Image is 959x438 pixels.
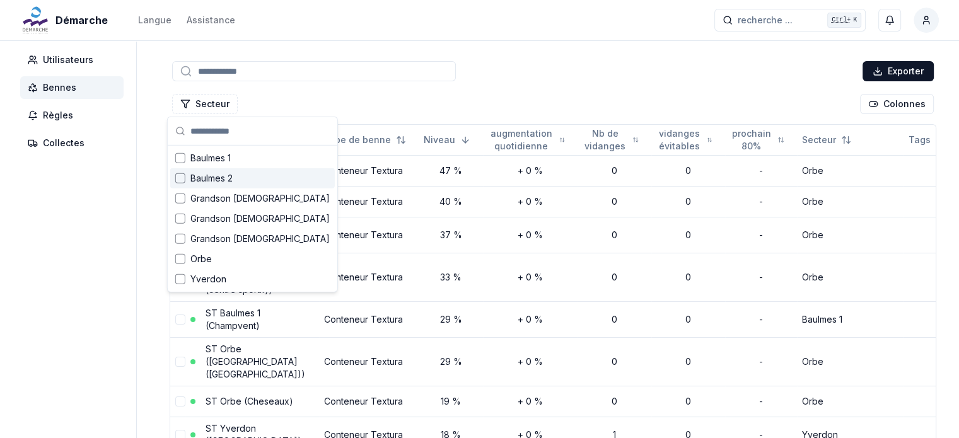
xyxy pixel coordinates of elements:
button: select-row [175,357,185,367]
a: Collectes [20,132,129,154]
td: Conteneur Textura [319,155,419,186]
div: 19 % [424,395,478,408]
span: Type de benne [324,134,391,146]
div: 29 % [424,355,478,368]
span: Baulmes 1 [190,152,231,164]
span: Utilisateurs [43,54,93,66]
div: 0 [656,313,720,326]
button: Sorted descending. Click to sort ascending. [416,130,478,150]
span: Baulmes 2 [190,172,233,185]
span: Tags [909,134,931,146]
a: Bennes [20,76,129,99]
a: Démarche [20,13,113,28]
div: - [730,195,792,208]
a: [GEOGRAPHIC_DATA] ([GEOGRAPHIC_DATA] (centre sportif)) [206,259,298,295]
td: Orbe [797,155,904,186]
div: - [730,395,792,408]
button: Not sorted. Click to sort ascending. [317,130,414,150]
div: 0 [583,313,646,326]
a: ST Orbe (Cheseaux) [206,396,293,406]
div: 29 % [424,313,478,326]
button: Not sorted. Click to sort ascending. [649,130,720,150]
span: recherche ... [738,14,793,26]
div: 0 [656,229,720,241]
span: Grandson [DEMOGRAPHIC_DATA] [190,233,330,245]
button: Not sorted. Click to sort ascending. [723,130,792,150]
button: Filtrer les lignes [172,94,238,114]
td: Conteneur Textura [319,253,419,301]
td: Conteneur Textura [319,217,419,253]
div: + 0 % [488,271,572,284]
a: ST Orbe ([GEOGRAPHIC_DATA] ([GEOGRAPHIC_DATA])) [206,343,305,379]
button: select-row [175,396,185,406]
button: select-row [175,314,185,325]
div: - [730,355,792,368]
div: 0 [583,195,646,208]
div: - [730,271,792,284]
a: ST Baulmes 1 (Champvent) [206,308,260,331]
span: Règles [43,109,73,122]
button: Not sorted. Click to sort ascending. [901,130,953,150]
div: 0 [583,355,646,368]
div: 0 [656,164,720,177]
span: prochain 80% [730,127,772,153]
span: Bennes [43,81,76,94]
div: 0 [583,164,646,177]
td: Orbe [797,217,904,253]
td: Orbe [797,186,904,217]
a: Utilisateurs [20,49,129,71]
span: Orbe [190,253,212,265]
div: - [730,229,792,241]
div: 0 [656,271,720,284]
span: vidanges évitables [656,127,702,153]
td: Orbe [797,337,904,386]
td: Conteneur Textura [319,301,419,337]
div: + 0 % [488,355,572,368]
div: 0 [583,271,646,284]
div: 37 % [424,229,478,241]
div: + 0 % [488,229,572,241]
span: augmentation quotidienne [488,127,554,153]
button: Exporter [863,61,934,81]
div: Langue [138,14,171,26]
td: Conteneur Textura [319,186,419,217]
div: + 0 % [488,313,572,326]
span: Niveau [424,134,455,146]
img: Démarche Logo [20,5,50,35]
div: + 0 % [488,195,572,208]
div: 0 [656,355,720,368]
div: + 0 % [488,395,572,408]
div: 47 % [424,164,478,177]
button: Langue [138,13,171,28]
button: Cocher les colonnes [860,94,934,114]
td: Orbe [797,386,904,417]
span: Yverdon [190,273,226,285]
div: + 0 % [488,164,572,177]
span: Secteur [802,134,836,146]
div: - [730,313,792,326]
a: Règles [20,104,129,127]
span: Collectes [43,137,84,149]
div: - [730,164,792,177]
td: Orbe [797,253,904,301]
div: 0 [583,229,646,241]
button: Not sorted. Click to sort ascending. [575,130,646,150]
div: 0 [583,395,646,408]
div: 33 % [424,271,478,284]
td: Baulmes 1 [797,301,904,337]
span: Grandson [DEMOGRAPHIC_DATA] [190,212,330,225]
td: Conteneur Textura [319,386,419,417]
span: Démarche [55,13,108,28]
span: Nb de vidanges [583,127,627,153]
div: 0 [656,395,720,408]
div: 0 [656,195,720,208]
div: 40 % [424,195,478,208]
span: Grandson [DEMOGRAPHIC_DATA] [190,192,330,205]
a: Assistance [187,13,235,28]
button: Not sorted. Click to sort ascending. [794,130,859,150]
td: Conteneur Textura [319,337,419,386]
button: recherche ...Ctrl+K [714,9,866,32]
button: Not sorted. Click to sort ascending. [480,130,572,150]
